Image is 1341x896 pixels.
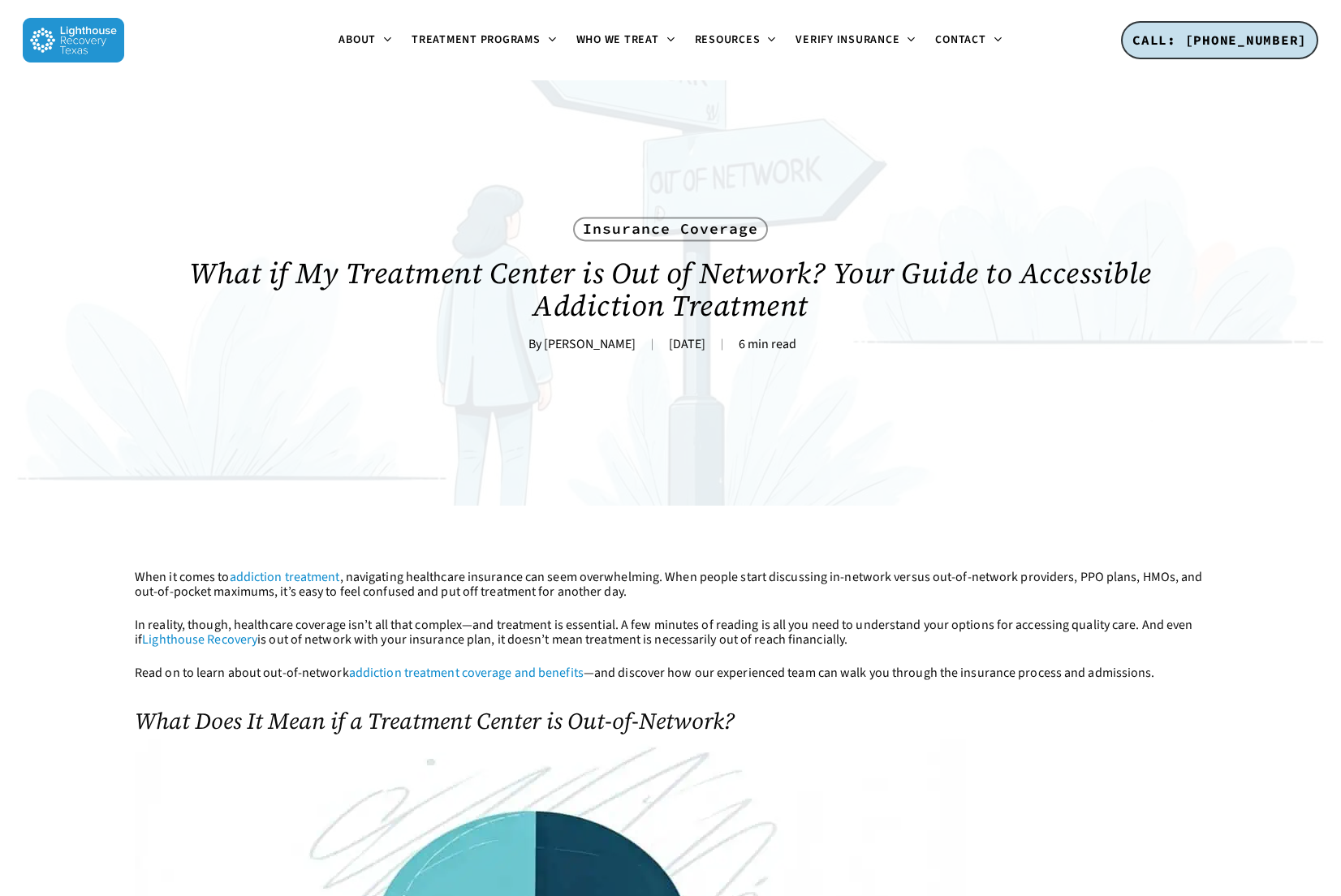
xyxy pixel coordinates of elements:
[528,339,541,351] span: By
[412,32,541,48] span: Treatment Programs
[230,568,340,586] a: addiction treatment
[135,618,1206,666] p: In reality, though, healthcare coverage isn’t all that complex—and treatment is essential. A few ...
[576,32,659,48] span: Who We Treat
[685,34,787,47] a: Resources
[338,32,376,48] span: About
[142,631,257,648] a: Lighthouse Recovery
[23,18,124,62] img: Lighthouse Recovery Texas
[135,571,1206,618] p: When it comes to , navigating healthcare insurance can seem overwhelming. When people start discu...
[329,34,402,47] a: About
[135,241,1206,338] h1: What if My Treatment Center is Out of Network? Your Guide to Accessible Addiction Treatment
[567,34,685,47] a: Who We Treat
[135,666,1206,700] p: Read on to learn about out-of-network —and discover how our experienced team can walk you through...
[135,709,1206,734] h2: What Does It Mean if a Treatment Center is Out-of-Network?
[544,336,636,354] a: [PERSON_NAME]
[925,34,1011,47] a: Contact
[695,32,761,48] span: Resources
[573,217,768,241] a: Insurance Coverage
[786,34,925,47] a: Verify Insurance
[349,664,584,682] a: addiction treatment coverage and benefits
[935,32,985,48] span: Contact
[796,32,899,48] span: Verify Insurance
[722,339,813,351] span: 6 min read
[1121,21,1318,60] a: CALL: [PHONE_NUMBER]
[652,339,722,351] span: [DATE]
[1132,32,1307,48] span: CALL: [PHONE_NUMBER]
[402,34,567,47] a: Treatment Programs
